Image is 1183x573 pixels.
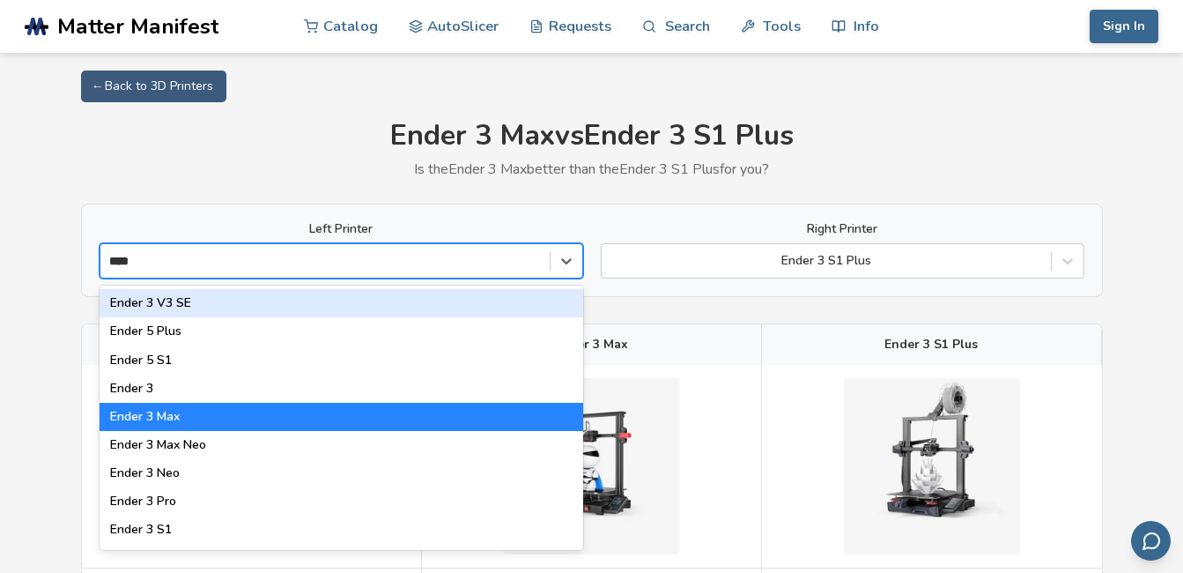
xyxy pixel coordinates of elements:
img: Ender 3 Max [503,378,679,554]
button: Send feedback via email [1131,521,1171,561]
span: Ender 3 S1 Plus [884,338,978,352]
div: Ender 3 Max [100,403,583,431]
div: Ender 5 Plus [100,317,583,346]
div: Ender 3 Max Neo [100,431,583,459]
div: Ender 3 Pro [100,487,583,516]
div: Ender 3 [100,375,583,403]
input: Ender 3 S1 Plus [610,254,614,268]
label: Right Printer [601,222,1084,236]
span: Matter Manifest [57,14,218,39]
label: Left Printer [100,222,583,236]
div: Ender 3 S1 Plus [100,544,583,572]
p: Is the Ender 3 Max better than the Ender 3 S1 Plus for you? [81,161,1103,177]
img: Ender 3 S1 Plus [844,378,1020,554]
h1: Ender 3 Max vs Ender 3 S1 Plus [81,120,1103,153]
div: Ender 3 V3 SE [100,289,583,317]
div: Ender 3 Neo [100,459,583,487]
span: Ender 3 Max [554,338,628,352]
a: ← Back to 3D Printers [81,71,226,102]
button: Sign In [1090,10,1158,43]
div: Ender 3 S1 [100,516,583,544]
div: Ender 5 S1 [100,346,583,375]
input: Ender 3 V3 SEEnder 5 PlusEnder 5 S1Ender 3Ender 3 MaxEnder 3 Max NeoEnder 3 NeoEnder 3 ProEnder 3... [109,254,134,268]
